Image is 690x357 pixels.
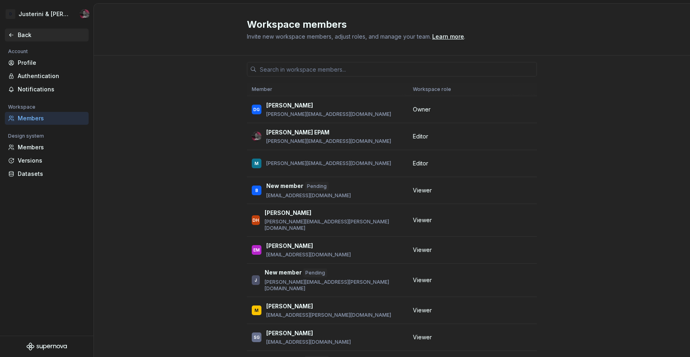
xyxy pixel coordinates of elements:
div: Pending [303,268,327,277]
div: Members [18,143,85,151]
p: [EMAIL_ADDRESS][DOMAIN_NAME] [266,252,351,258]
p: [PERSON_NAME] [266,302,313,310]
button: DJusterini & [PERSON_NAME]Bence Daroczi EPAM [2,5,92,23]
a: Datasets [5,167,89,180]
a: Profile [5,56,89,69]
p: [PERSON_NAME][EMAIL_ADDRESS][DOMAIN_NAME] [266,138,391,144]
div: Back [18,31,85,39]
span: Viewer [413,246,432,254]
span: Owner [413,105,431,113]
div: DG [253,105,260,113]
div: J [255,276,257,284]
p: [EMAIL_ADDRESS][DOMAIN_NAME] [266,339,351,345]
p: New member [266,182,303,191]
div: Workspace [5,102,39,112]
p: [PERSON_NAME] EPAM [266,128,329,136]
div: Design system [5,131,47,141]
span: Invite new workspace members, adjust roles, and manage your team. [247,33,431,40]
div: Authentication [18,72,85,80]
p: [EMAIL_ADDRESS][PERSON_NAME][DOMAIN_NAME] [266,312,391,318]
div: M [255,306,259,314]
div: M [255,159,259,167]
a: Members [5,112,89,125]
p: [PERSON_NAME][EMAIL_ADDRESS][DOMAIN_NAME] [266,160,391,167]
div: Members [18,114,85,122]
p: [PERSON_NAME] [266,329,313,337]
p: [PERSON_NAME] [266,101,313,109]
p: [PERSON_NAME][EMAIL_ADDRESS][PERSON_NAME][DOMAIN_NAME] [265,279,403,292]
a: Authentication [5,70,89,83]
a: Back [5,29,89,41]
img: Bence Daroczi EPAM [80,9,89,19]
div: B [255,186,258,194]
div: Profile [18,59,85,67]
div: Versions [18,157,85,165]
div: SG [254,333,260,341]
span: Viewer [413,216,432,224]
th: Workspace role [408,83,516,96]
div: Account [5,47,31,56]
svg: Supernova Logo [27,343,67,351]
span: Viewer [413,306,432,314]
th: Member [247,83,408,96]
a: Members [5,141,89,154]
div: Pending [305,182,329,191]
a: Versions [5,154,89,167]
input: Search in workspace members... [257,62,537,76]
span: . [431,34,465,40]
h2: Workspace members [247,18,527,31]
div: EM [253,246,260,254]
a: Learn more [432,33,464,41]
div: Datasets [18,170,85,178]
div: DH [253,216,259,224]
div: Notifications [18,85,85,93]
span: Viewer [413,276,432,284]
a: Notifications [5,83,89,96]
p: [PERSON_NAME][EMAIL_ADDRESS][PERSON_NAME][DOMAIN_NAME] [265,219,403,231]
span: Viewer [413,186,432,194]
p: New member [265,268,302,277]
p: [PERSON_NAME] [265,209,311,217]
span: Viewer [413,333,432,341]
div: Justerini & [PERSON_NAME] [19,10,70,18]
div: D [6,9,15,19]
p: [PERSON_NAME] [266,242,313,250]
img: Bence Daroczi EPAM [252,132,261,141]
p: [EMAIL_ADDRESS][DOMAIN_NAME] [266,192,351,199]
span: Editor [413,132,428,140]
p: [PERSON_NAME][EMAIL_ADDRESS][DOMAIN_NAME] [266,111,391,118]
span: Editor [413,159,428,167]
